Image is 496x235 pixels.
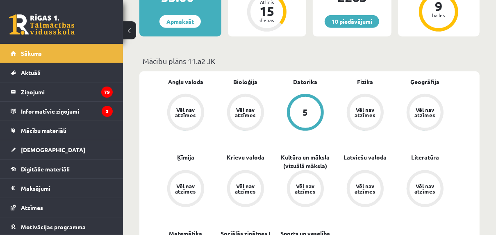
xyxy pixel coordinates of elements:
a: Vēl nav atzīmes [216,94,275,132]
a: Datorika [294,78,318,86]
a: Digitālie materiāli [11,160,113,178]
i: 79 [101,87,113,98]
a: 5 [275,94,335,132]
legend: Ziņojumi [21,82,113,101]
div: 15 [255,5,279,18]
legend: Maksājumi [21,179,113,198]
a: Vēl nav atzīmes [395,170,455,209]
a: Ķīmija [177,153,194,162]
a: Sākums [11,44,113,63]
p: Mācību plāns 11.a2 JK [143,55,476,66]
a: Vēl nav atzīmes [156,170,216,209]
a: Latviešu valoda [344,153,387,162]
span: Aktuāli [21,69,41,76]
div: Vēl nav atzīmes [354,183,377,194]
a: [DEMOGRAPHIC_DATA] [11,140,113,159]
i: 3 [102,106,113,117]
a: Literatūra [411,153,439,162]
a: Vēl nav atzīmes [335,94,395,132]
span: Atzīmes [21,204,43,211]
div: Vēl nav atzīmes [174,183,197,194]
a: Informatīvie ziņojumi3 [11,102,113,121]
a: Vēl nav atzīmes [156,94,216,132]
a: Angļu valoda [168,78,203,86]
span: Motivācijas programma [21,223,86,230]
a: Mācību materiāli [11,121,113,140]
div: Vēl nav atzīmes [234,183,257,194]
a: Ziņojumi79 [11,82,113,101]
a: Krievu valoda [227,153,264,162]
div: Vēl nav atzīmes [354,107,377,118]
a: Fizika [357,78,373,86]
span: Sākums [21,50,42,57]
div: dienas [255,18,279,23]
span: Mācību materiāli [21,127,66,134]
span: Digitālie materiāli [21,165,70,173]
div: balles [426,13,451,18]
span: [DEMOGRAPHIC_DATA] [21,146,85,153]
legend: Informatīvie ziņojumi [21,102,113,121]
a: Aktuāli [11,63,113,82]
a: Vēl nav atzīmes [395,94,455,132]
a: Maksājumi [11,179,113,198]
div: Vēl nav atzīmes [414,183,437,194]
a: Vēl nav atzīmes [275,170,335,209]
div: Vēl nav atzīmes [414,107,437,118]
a: Ģeogrāfija [411,78,440,86]
div: Vēl nav atzīmes [294,183,317,194]
a: Atzīmes [11,198,113,217]
div: Vēl nav atzīmes [174,107,197,118]
a: Vēl nav atzīmes [335,170,395,209]
a: Bioloģija [234,78,258,86]
a: Rīgas 1. Tālmācības vidusskola [9,14,75,35]
a: Vēl nav atzīmes [216,170,275,209]
a: Apmaksāt [159,15,201,28]
div: 5 [303,108,308,117]
div: Vēl nav atzīmes [234,107,257,118]
a: Kultūra un māksla (vizuālā māksla) [275,153,335,170]
a: 10 piedāvājumi [325,15,379,28]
